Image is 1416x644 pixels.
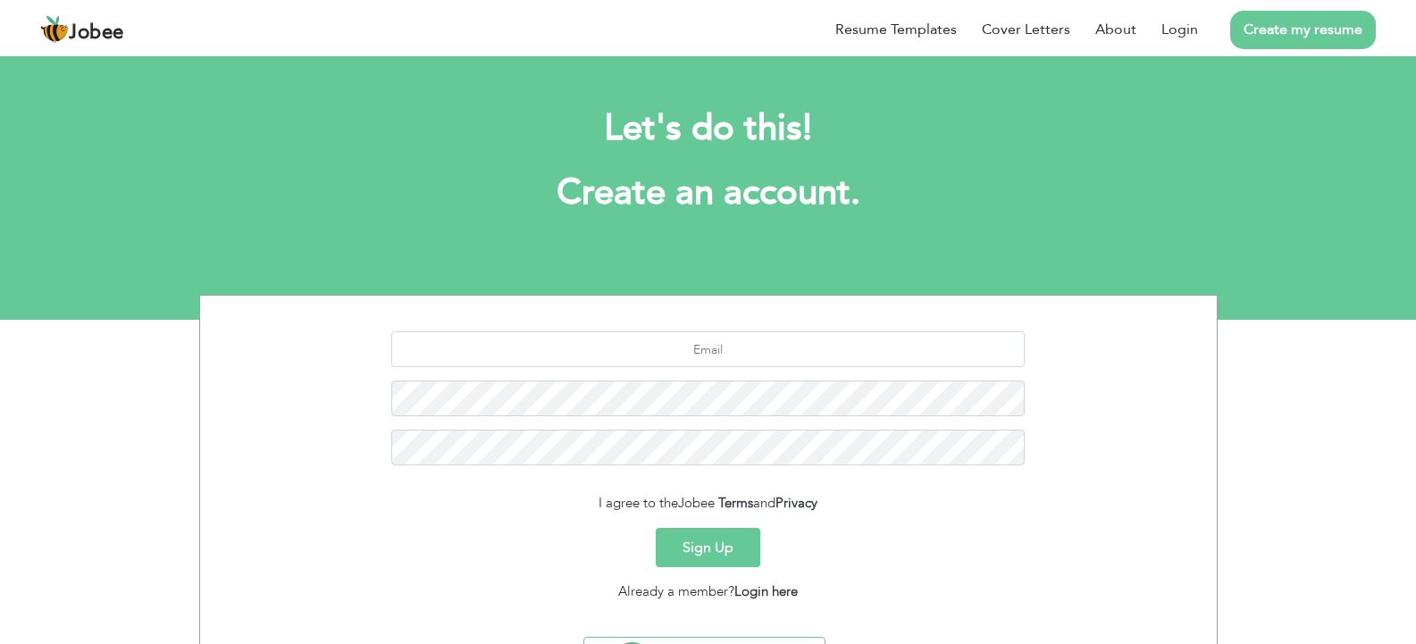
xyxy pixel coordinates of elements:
input: Email [391,331,1025,367]
span: Jobee [678,494,715,512]
a: Resume Templates [835,19,957,40]
a: Cover Letters [982,19,1070,40]
button: Sign Up [656,528,760,567]
div: Already a member? [214,581,1203,602]
a: Privacy [775,494,817,512]
h2: Let's do this! [226,105,1191,152]
img: jobee.io [40,15,69,44]
a: Login [1161,19,1198,40]
a: About [1095,19,1136,40]
h1: Create an account. [226,170,1191,216]
a: Login here [734,582,798,600]
a: Terms [718,494,753,512]
a: Create my resume [1230,11,1376,49]
div: I agree to the and [214,493,1203,514]
span: Jobee [69,23,124,43]
a: Jobee [40,15,124,44]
